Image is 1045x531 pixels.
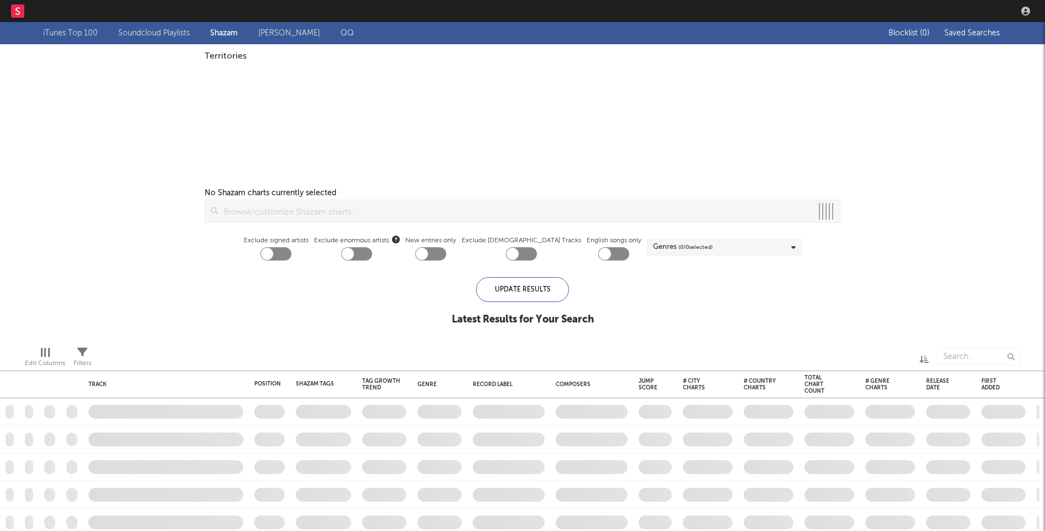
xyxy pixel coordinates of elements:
div: Genre [417,381,456,388]
div: Shazam Tags [296,381,335,387]
div: Total Chart Count [804,374,838,394]
div: Position [254,381,281,387]
input: Search... [937,348,1020,365]
div: Edit Columns [25,343,65,375]
div: Release Date [926,378,954,391]
label: New entries only [405,234,456,247]
a: [PERSON_NAME] [258,27,320,40]
span: Saved Searches [944,29,1002,37]
input: Browse/customize Shazam charts... [218,200,812,222]
div: First Added [981,378,1009,391]
span: ( 0 ) [920,29,929,37]
span: ( 0 / 0 selected) [678,241,713,254]
span: Exclude enormous artists [314,234,400,247]
div: Track [88,381,238,388]
div: Territories [205,50,840,63]
a: QQ [341,27,354,40]
div: # Genre Charts [865,378,898,391]
label: English songs only [587,234,641,247]
div: Genres [653,241,713,254]
div: Edit Columns [25,357,65,370]
div: # City Charts [683,378,716,391]
div: Filters [74,357,91,370]
div: Tag Growth Trend [362,378,401,391]
div: No Shazam charts currently selected [205,186,336,200]
button: Saved Searches [941,29,1002,38]
a: Soundcloud Playlists [118,27,190,40]
div: # Country Charts [744,378,777,391]
label: Exclude signed artists [244,234,309,247]
button: Exclude enormous artists [392,234,400,244]
div: Latest Results for Your Search [452,313,594,326]
div: Record Label [473,381,539,388]
div: Jump Score [639,378,657,391]
label: Exclude [DEMOGRAPHIC_DATA] Tracks [462,234,581,247]
div: Update Results [476,277,569,302]
div: Filters [74,343,91,375]
div: Composers [556,381,622,388]
a: iTunes Top 100 [43,27,98,40]
span: Blocklist [889,29,929,37]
